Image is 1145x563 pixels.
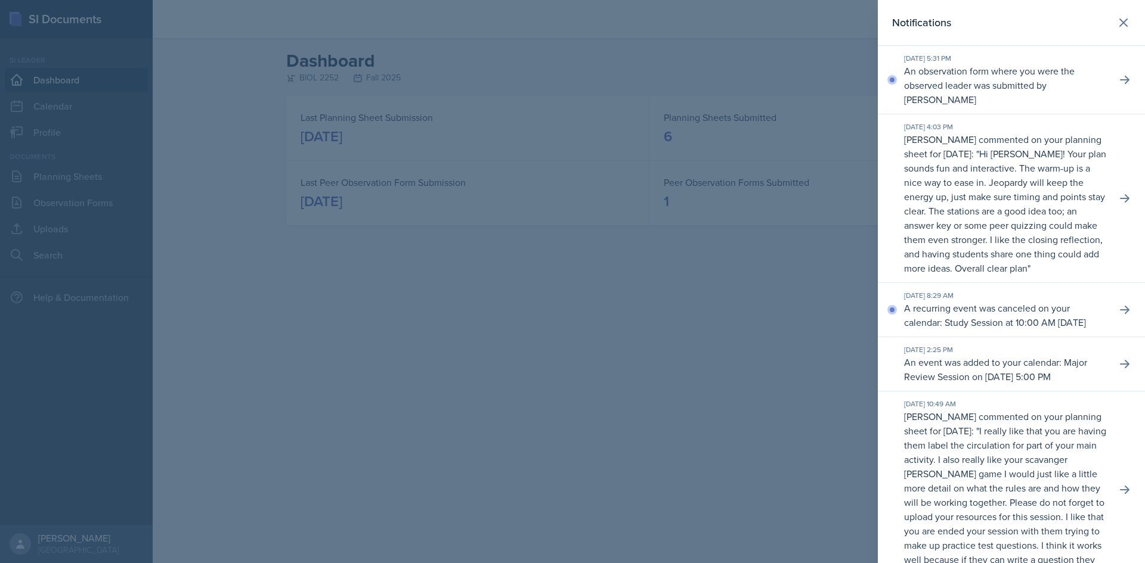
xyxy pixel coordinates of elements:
p: An observation form where you were the observed leader was submitted by [PERSON_NAME] [904,64,1107,107]
p: A recurring event was canceled on your calendar: Study Session at 10:00 AM [DATE] [904,301,1107,329]
p: An event was added to your calendar: Major Review Session on [DATE] 5:00 PM [904,355,1107,384]
div: [DATE] 10:49 AM [904,399,1107,409]
div: [DATE] 5:31 PM [904,53,1107,64]
div: [DATE] 4:03 PM [904,122,1107,132]
div: [DATE] 8:29 AM [904,290,1107,301]
h2: Notifications [892,14,951,31]
p: [PERSON_NAME] commented on your planning sheet for [DATE]: " " [904,132,1107,275]
div: [DATE] 2:25 PM [904,344,1107,355]
p: Hi [PERSON_NAME]! Your plan sounds fun and interactive. The warm-up is a nice way to ease in. Jeo... [904,147,1106,275]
